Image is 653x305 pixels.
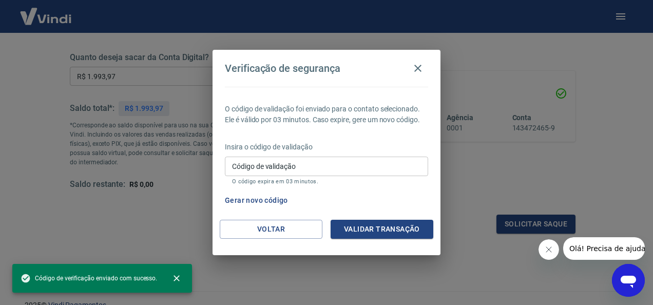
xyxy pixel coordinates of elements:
button: close [165,267,188,290]
p: O código de validação foi enviado para o contato selecionado. Ele é válido por 03 minutos. Caso e... [225,104,428,125]
p: Insira o código de validação [225,142,428,153]
iframe: Botão para abrir a janela de mensagens [612,264,645,297]
span: Código de verificação enviado com sucesso. [21,273,157,283]
span: Olá! Precisa de ajuda? [6,7,86,15]
h4: Verificação de segurança [225,62,340,74]
p: O código expira em 03 minutos. [232,178,421,185]
iframe: Fechar mensagem [539,239,559,260]
button: Validar transação [331,220,433,239]
iframe: Mensagem da empresa [563,237,645,260]
button: Gerar novo código [221,191,292,210]
button: Voltar [220,220,322,239]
